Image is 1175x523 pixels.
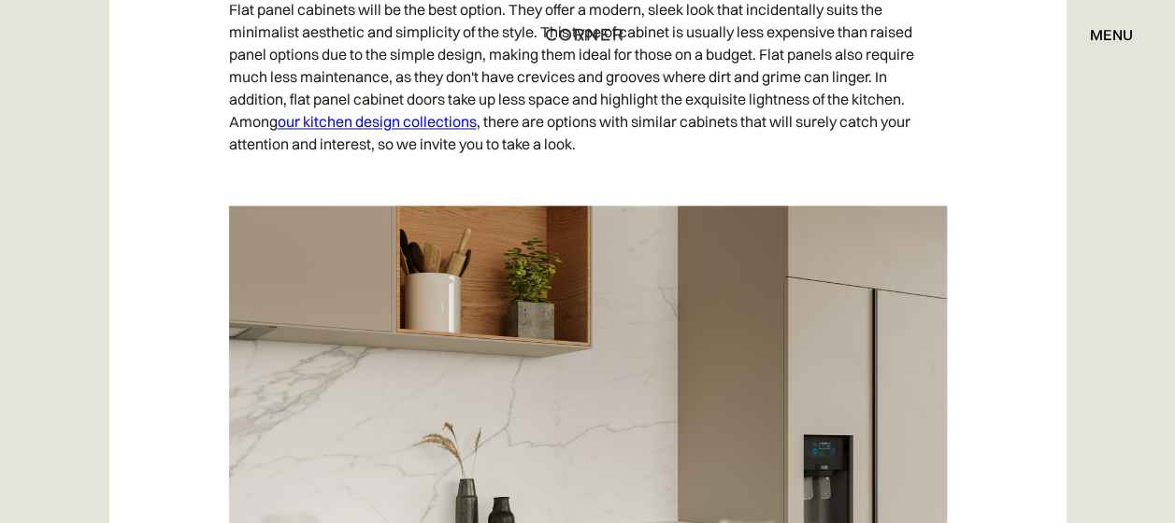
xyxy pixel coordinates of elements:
[1071,19,1133,50] div: menu
[278,112,477,131] a: our kitchen design collections
[1090,27,1133,42] div: menu
[548,22,626,47] a: home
